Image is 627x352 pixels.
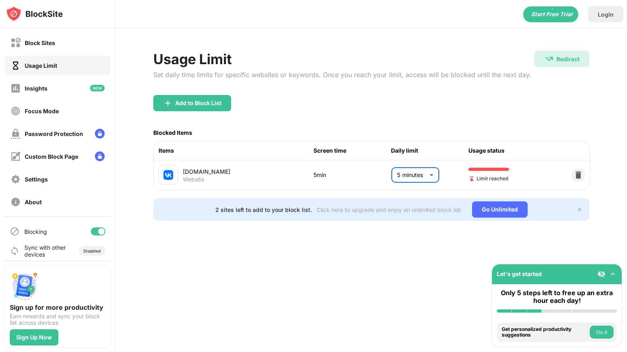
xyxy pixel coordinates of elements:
[24,228,47,235] div: Blocking
[597,270,606,278] img: eye-not-visible.svg
[502,326,588,338] div: Get personalized productivity suggestions
[183,176,204,183] div: Website
[90,85,105,91] img: new-icon.svg
[159,146,313,155] div: Items
[183,167,313,176] div: [DOMAIN_NAME]
[6,6,63,22] img: logo-blocksite.svg
[472,201,528,218] div: Go Unlimited
[10,303,105,311] div: Sign up for more productivity
[11,197,21,207] img: about-off.svg
[25,153,78,160] div: Custom Block Page
[523,6,578,22] div: animation
[609,270,617,278] img: omni-setup-toggle.svg
[153,71,531,79] div: Set daily time limits for specific websites or keywords. Once you reach your limit, access will b...
[317,206,462,213] div: Click here to upgrade and enjoy an unlimited block list.
[590,326,614,339] button: Do it
[175,100,221,106] div: Add to Block List
[10,246,19,256] img: sync-icon.svg
[153,129,192,136] div: Blocked Items
[25,108,59,114] div: Focus Mode
[16,334,52,341] div: Sign Up Now
[397,171,426,179] p: 5 minutes
[468,175,475,182] img: hourglass-end.svg
[11,83,21,93] img: insights-off.svg
[11,106,21,116] img: focus-off.svg
[25,85,47,92] div: Insights
[11,174,21,184] img: settings-off.svg
[11,151,21,162] img: customize-block-page-off.svg
[25,176,48,183] div: Settings
[11,129,21,139] img: password-protection-off.svg
[95,151,105,161] img: lock-menu.svg
[11,60,21,71] img: time-usage-on.svg
[153,51,531,67] div: Usage Limit
[215,206,312,213] div: 2 sites left to add to your block list.
[10,313,105,326] div: Earn rewards and sync your block list across devices
[313,171,391,179] div: 5min
[313,146,391,155] div: Screen time
[497,289,617,304] div: Only 5 steps left to free up an extra hour each day!
[598,11,614,18] div: Login
[84,248,101,253] div: Disabled
[25,62,57,69] div: Usage Limit
[497,270,542,277] div: Let's get started
[24,244,66,258] div: Sync with other devices
[10,227,19,236] img: blocking-icon.svg
[25,130,83,137] div: Password Protection
[391,146,468,155] div: Daily limit
[468,146,546,155] div: Usage status
[25,39,55,46] div: Block Sites
[163,170,173,180] img: favicons
[10,271,39,300] img: push-signup.svg
[576,206,583,213] img: x-button.svg
[25,199,42,205] div: About
[468,175,508,182] span: Limit reached
[11,38,21,48] img: block-off.svg
[95,129,105,138] img: lock-menu.svg
[556,56,580,63] div: Redirect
